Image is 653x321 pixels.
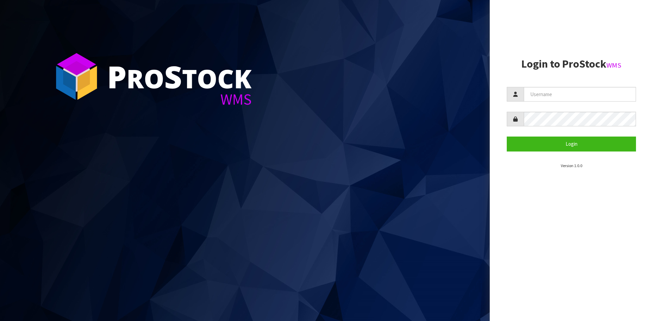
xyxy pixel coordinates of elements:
[561,163,582,168] small: Version 1.0.0
[507,137,636,151] button: Login
[524,87,636,102] input: Username
[51,51,102,102] img: ProStock Cube
[606,61,621,70] small: WMS
[164,56,182,97] span: S
[107,56,127,97] span: P
[107,61,252,92] div: ro tock
[507,58,636,70] h2: Login to ProStock
[107,92,252,107] div: WMS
